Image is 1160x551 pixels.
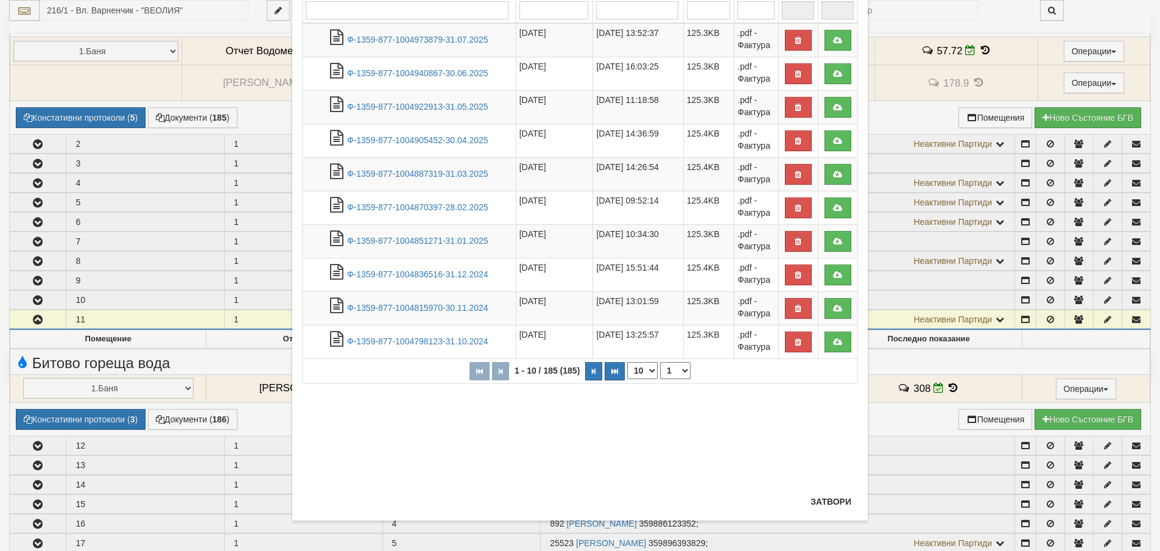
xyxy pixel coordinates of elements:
[516,157,593,191] td: [DATE]
[593,90,683,124] td: [DATE] 11:18:58
[516,124,593,157] td: [DATE]
[303,191,858,224] tr: Ф-1359-877-1004870397-28.02.2025.pdf - Фактура
[734,157,779,191] td: .pdf - Фактура
[516,90,593,124] td: [DATE]
[683,325,734,358] td: 125.3KB
[593,191,683,224] td: [DATE] 09:52:14
[516,191,593,224] td: [DATE]
[734,258,779,291] td: .pdf - Фактура
[660,362,691,379] select: Страница номер
[492,362,509,380] button: Предишна страница
[347,202,488,212] a: Ф-1359-877-1004870397-28.02.2025
[683,291,734,325] td: 125.3KB
[516,57,593,90] td: [DATE]
[469,362,490,380] button: Първа страница
[734,124,779,157] td: .pdf - Фактура
[303,90,858,124] tr: Ф-1359-877-1004922913-31.05.2025.pdf - Фактура
[347,169,488,179] a: Ф-1359-877-1004887319-31.03.2025
[347,68,488,78] a: Ф-1359-877-1004940867-30.06.2025
[347,269,488,279] a: Ф-1359-877-1004836516-31.12.2024
[347,336,488,346] a: Ф-1359-877-1004798123-31.10.2024
[347,35,488,44] a: Ф-1359-877-1004973879-31.07.2025
[734,291,779,325] td: .pdf - Фактура
[683,224,734,258] td: 125.3KB
[516,291,593,325] td: [DATE]
[593,57,683,90] td: [DATE] 16:03:25
[734,325,779,358] td: .pdf - Фактура
[593,325,683,358] td: [DATE] 13:25:57
[627,362,658,379] select: Брой редове на страница
[605,362,625,380] button: Последна страница
[303,157,858,191] tr: Ф-1359-877-1004887319-31.03.2025.pdf - Фактура
[516,325,593,358] td: [DATE]
[303,224,858,258] tr: Ф-1359-877-1004851271-31.01.2025.pdf - Фактура
[683,258,734,291] td: 125.4KB
[593,258,683,291] td: [DATE] 15:51:44
[734,57,779,90] td: .pdf - Фактура
[683,124,734,157] td: 125.4KB
[303,258,858,291] tr: Ф-1359-877-1004836516-31.12.2024.pdf - Фактура
[683,191,734,224] td: 125.4KB
[593,291,683,325] td: [DATE] 13:01:59
[511,366,583,375] span: 1 - 10 / 185 (185)
[347,102,488,112] a: Ф-1359-877-1004922913-31.05.2025
[585,362,602,380] button: Следваща страница
[303,291,858,325] tr: Ф-1359-877-1004815970-30.11.2024.pdf - Фактура
[734,224,779,258] td: .pdf - Фактура
[347,236,488,246] a: Ф-1359-877-1004851271-31.01.2025
[593,224,683,258] td: [DATE] 10:34:30
[593,157,683,191] td: [DATE] 14:26:54
[734,23,779,57] td: .pdf - Фактура
[683,57,734,90] td: 125.3KB
[593,23,683,57] td: [DATE] 13:52:37
[303,57,858,90] tr: Ф-1359-877-1004940867-30.06.2025.pdf - Фактура
[593,124,683,157] td: [DATE] 14:36:59
[734,191,779,224] td: .pdf - Фактура
[734,90,779,124] td: .pdf - Фактура
[347,303,488,313] a: Ф-1359-877-1004815970-30.11.2024
[516,224,593,258] td: [DATE]
[803,492,859,511] button: Затвори
[683,157,734,191] td: 125.4KB
[303,23,858,57] tr: Ф-1359-877-1004973879-31.07.2025.pdf - Фактура
[516,23,593,57] td: [DATE]
[303,325,858,358] tr: Ф-1359-877-1004798123-31.10.2024.pdf - Фактура
[303,124,858,157] tr: Ф-1359-877-1004905452-30.04.2025.pdf - Фактура
[347,135,488,145] a: Ф-1359-877-1004905452-30.04.2025
[683,90,734,124] td: 125.3KB
[516,258,593,291] td: [DATE]
[683,23,734,57] td: 125.3KB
